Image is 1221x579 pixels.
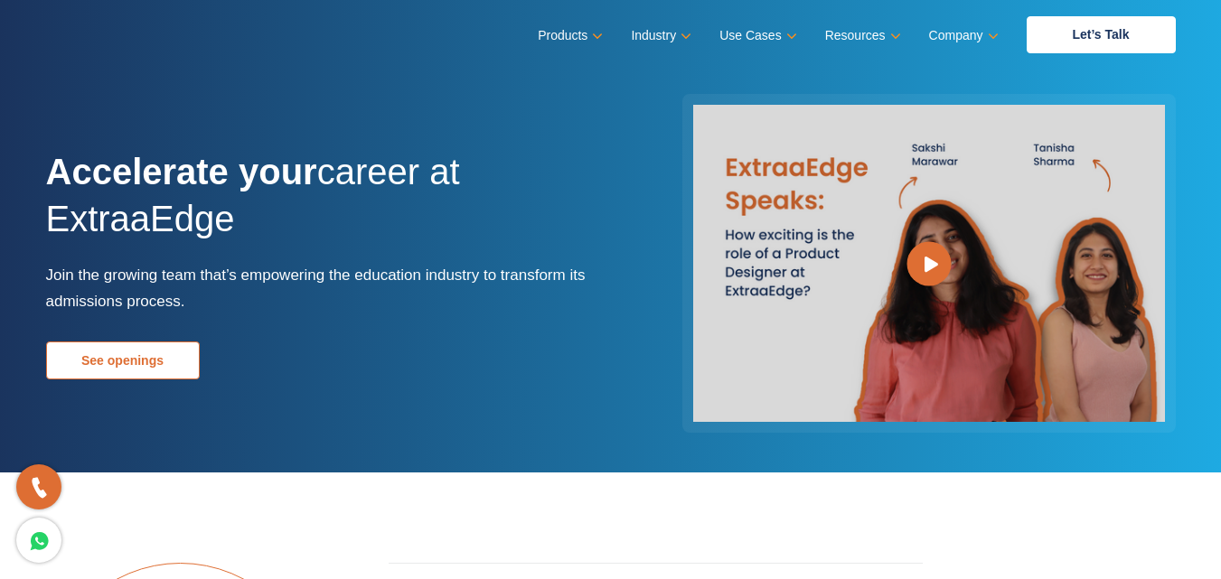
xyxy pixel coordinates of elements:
a: Products [538,23,599,49]
a: Industry [631,23,688,49]
a: Resources [825,23,897,49]
a: See openings [46,341,200,379]
strong: Accelerate your [46,152,317,191]
h1: career at ExtraaEdge [46,148,597,262]
a: Company [929,23,995,49]
a: Use Cases [719,23,793,49]
p: Join the growing team that’s empowering the education industry to transform its admissions process. [46,262,597,314]
a: Let’s Talk [1027,16,1176,53]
